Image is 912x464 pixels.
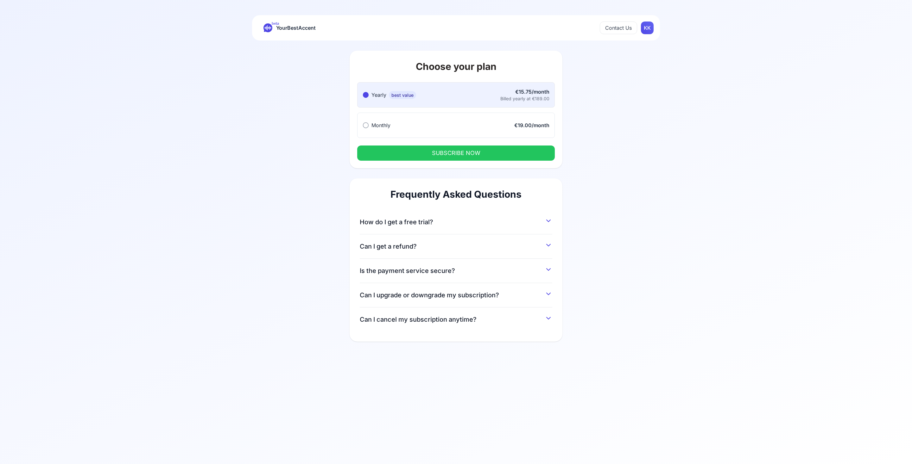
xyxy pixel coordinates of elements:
[272,21,279,26] span: beta
[641,22,654,34] div: KK
[371,92,386,98] span: Yearly
[360,218,433,226] span: How do I get a free trial?
[276,23,316,32] span: YourBestAccent
[360,315,477,324] span: Can I cancel my subscription anytime?
[371,122,390,128] span: Monthly
[514,121,549,129] div: €19.00/month
[500,96,549,102] div: Billed yearly at €189.00
[600,22,637,34] button: Contact Us
[360,291,499,300] span: Can I upgrade or downgrade my subscription?
[360,312,552,324] button: Can I cancel my subscription anytime?
[360,242,417,251] span: Can I get a refund?
[258,23,321,32] a: betaYourBestAccent
[360,264,552,275] button: Is the payment service secure?
[357,113,555,138] button: Monthly€19.00/month
[500,88,549,96] div: €15.75/month
[357,82,555,108] button: Yearlybest value€15.75/monthBilled yearly at €189.00
[360,189,552,200] h2: Frequently Asked Questions
[360,239,552,251] button: Can I get a refund?
[641,22,654,34] button: KKKK
[360,215,552,226] button: How do I get a free trial?
[357,145,555,161] button: SUBSCRIBE NOW
[360,288,552,300] button: Can I upgrade or downgrade my subscription?
[357,61,555,72] h1: Choose your plan
[389,91,416,99] span: best value
[360,266,455,275] span: Is the payment service secure?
